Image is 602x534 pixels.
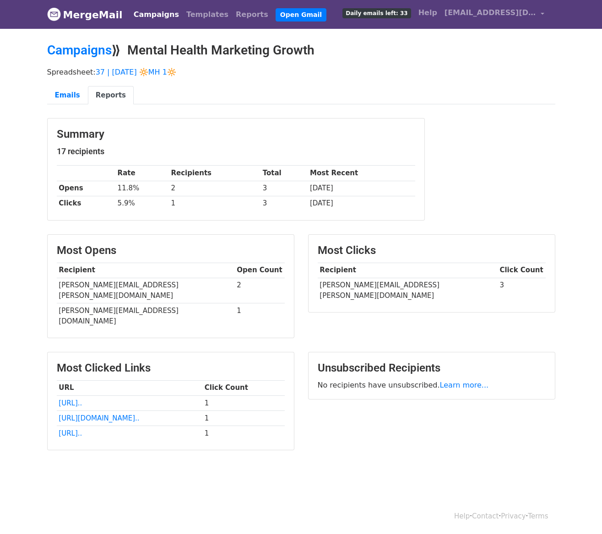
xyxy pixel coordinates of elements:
a: Help [415,4,441,22]
h3: Unsubscribed Recipients [318,361,546,375]
a: 37 | [DATE] 🔆MH 1🔆 [96,68,176,76]
th: Click Count [202,380,285,395]
td: 5.9% [115,196,169,211]
th: Rate [115,166,169,181]
td: 3 [260,196,308,211]
a: Contact [472,512,499,520]
iframe: Chat Widget [556,490,602,534]
a: Reports [88,86,134,105]
h3: Summary [57,128,415,141]
th: Clicks [57,196,115,211]
td: [PERSON_NAME][EMAIL_ADDRESS][PERSON_NAME][DOMAIN_NAME] [57,278,235,303]
a: Templates [183,5,232,24]
a: Campaigns [130,5,183,24]
span: Daily emails left: 33 [342,8,411,18]
a: Daily emails left: 33 [339,4,414,22]
a: [URL].. [59,429,82,437]
td: [DATE] [308,196,415,211]
a: Privacy [501,512,526,520]
td: 3 [260,181,308,196]
h5: 17 recipients [57,146,415,156]
td: 1 [202,395,285,410]
th: Open Count [235,263,285,278]
th: URL [57,380,202,395]
th: Recipients [169,166,260,181]
a: [EMAIL_ADDRESS][DOMAIN_NAME] [441,4,548,25]
a: Open Gmail [276,8,326,22]
td: [PERSON_NAME][EMAIL_ADDRESS][DOMAIN_NAME] [57,303,235,329]
a: Campaigns [47,43,112,58]
span: [EMAIL_ADDRESS][DOMAIN_NAME] [445,7,536,18]
a: Terms [528,512,548,520]
p: Spreadsheet: [47,67,555,77]
td: [PERSON_NAME][EMAIL_ADDRESS][PERSON_NAME][DOMAIN_NAME] [318,278,498,303]
td: 1 [169,196,260,211]
th: Recipient [318,263,498,278]
th: Opens [57,181,115,196]
h2: ⟫ Mental Health Marketing Growth [47,43,555,58]
h3: Most Opens [57,244,285,257]
th: Click Count [498,263,546,278]
th: Total [260,166,308,181]
a: Help [454,512,470,520]
a: Learn more... [440,381,489,389]
td: 3 [498,278,546,303]
th: Recipient [57,263,235,278]
p: No recipients have unsubscribed. [318,380,546,390]
td: [DATE] [308,181,415,196]
td: 2 [235,278,285,303]
td: 2 [169,181,260,196]
h3: Most Clicked Links [57,361,285,375]
a: [URL][DOMAIN_NAME].. [59,414,139,422]
td: 1 [202,410,285,426]
img: MergeMail logo [47,7,61,21]
a: [URL].. [59,399,82,407]
td: 1 [235,303,285,329]
td: 1 [202,426,285,441]
td: 11.8% [115,181,169,196]
th: Most Recent [308,166,415,181]
a: Emails [47,86,88,105]
a: MergeMail [47,5,123,24]
h3: Most Clicks [318,244,546,257]
a: Reports [232,5,272,24]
